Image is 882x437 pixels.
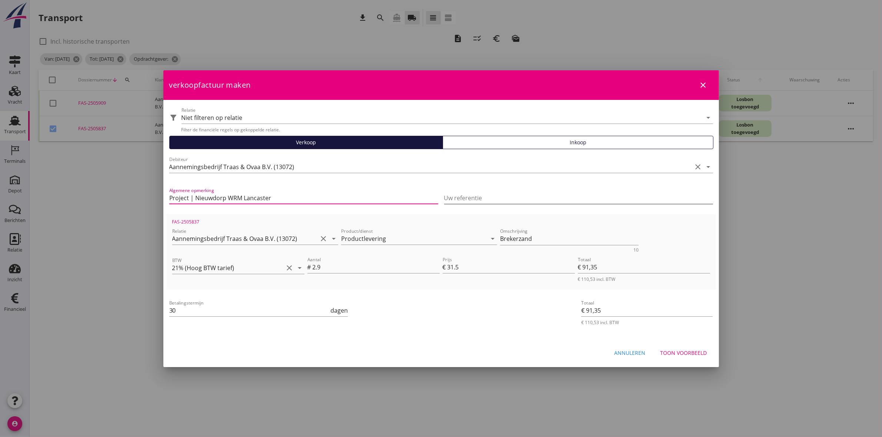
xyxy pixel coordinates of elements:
div: Niet filteren op relatie [182,114,243,121]
input: Product/dienst [341,233,487,245]
div: dagen [329,306,348,315]
i: close [699,81,708,90]
button: Inkoop [443,136,713,149]
div: verkoopfactuur maken [163,70,719,100]
div: # [307,263,313,272]
div: 10 [633,248,639,252]
div: € 110,53 incl. BTW [578,276,710,282]
input: Prijs [447,261,575,273]
i: arrow_drop_down [704,162,713,171]
button: Verkoop [169,136,443,149]
input: Debiteur [169,161,692,173]
i: arrow_drop_down [704,113,713,122]
div: Annuleren [615,349,646,357]
input: Aantal [313,261,440,273]
input: Relatie [172,233,318,245]
input: Algemene opmerking [169,192,438,204]
div: € [443,263,447,272]
i: arrow_drop_down [488,234,497,243]
input: BTW [172,262,284,274]
i: clear [319,234,328,243]
i: filter_alt [169,113,178,122]
input: Betalingstermijn [169,305,329,316]
textarea: Omschrijving [500,233,639,245]
input: Totaal [581,305,713,316]
i: arrow_drop_down [329,234,338,243]
input: Totaal [578,261,710,273]
div: Toon voorbeeld [660,349,707,357]
i: clear [285,263,294,272]
span: Verkoop [296,138,316,146]
span: FAS-2505837 [172,219,200,225]
div: € 110,53 incl. BTW [581,319,713,326]
div: Filter de financiële regels op gekoppelde relatie. [182,127,713,133]
button: Annuleren [609,346,652,360]
i: arrow_drop_down [296,263,304,272]
i: clear [694,162,703,171]
button: Toon voorbeeld [655,346,713,360]
input: Uw referentie [444,192,713,204]
span: Inkoop [570,138,586,146]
